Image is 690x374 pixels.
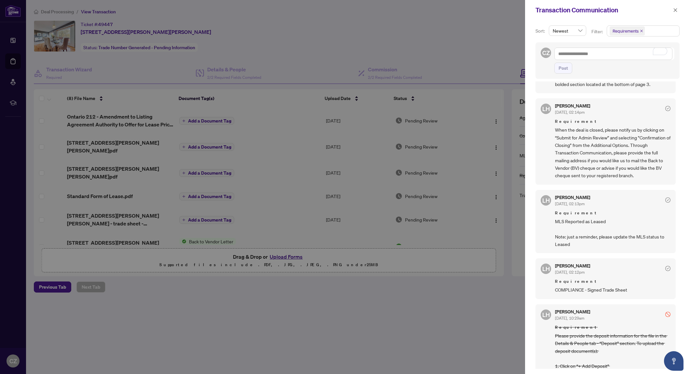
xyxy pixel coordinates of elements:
[535,5,671,15] div: Transaction Communication
[673,8,678,12] span: close
[535,27,546,35] p: Sort:
[542,264,550,273] span: LH
[555,118,670,125] span: Requirement
[555,126,670,180] span: When the deal is closed, please notify us by clicking on “Submit for Admin Review” and selecting ...
[555,218,670,248] span: MLS Reported as Leased Note: just a reminder, please update the MLS status to Leased
[665,266,670,271] span: check-circle
[542,104,550,113] span: LH
[555,264,590,268] h5: [PERSON_NAME]
[555,104,590,108] h5: [PERSON_NAME]
[554,48,672,60] textarea: To enrich screen reader interactions, please activate Accessibility in Grammarly extension settings
[665,197,670,203] span: check-circle
[542,310,550,319] span: LH
[554,63,572,74] button: Post
[555,270,585,275] span: [DATE], 02:12pm
[555,110,585,115] span: [DATE], 02:14pm
[613,28,639,34] span: Requirements
[665,312,670,317] span: stop
[542,196,550,205] span: LH
[555,316,584,321] span: [DATE], 10:29am
[665,106,670,111] span: check-circle
[555,324,670,331] span: Requirement
[555,278,670,285] span: Requirement
[555,309,590,314] h5: [PERSON_NAME]
[555,286,670,294] span: COMPLIANCE - Signed Trade Sheet
[610,26,645,36] span: Requirements
[555,195,590,200] h5: [PERSON_NAME]
[664,351,683,371] button: Open asap
[542,48,550,57] span: CZ
[555,210,670,216] span: Requirement
[555,201,585,206] span: [DATE], 02:13pm
[640,29,643,33] span: close
[591,28,604,35] p: Filter:
[553,26,582,36] span: Newest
